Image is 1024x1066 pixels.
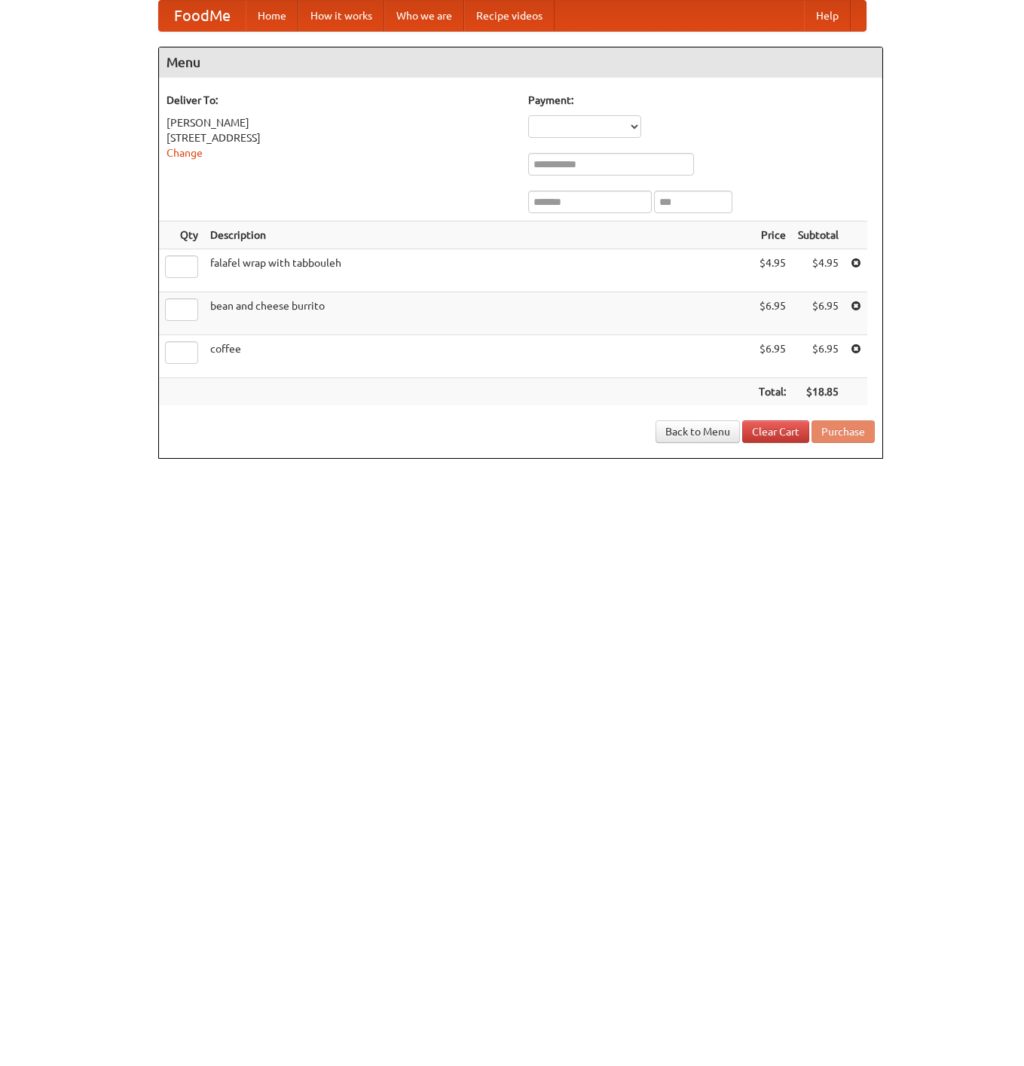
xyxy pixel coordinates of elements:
[167,147,203,159] a: Change
[792,335,845,378] td: $6.95
[656,420,740,443] a: Back to Menu
[204,249,753,292] td: falafel wrap with tabbouleh
[753,335,792,378] td: $6.95
[792,378,845,406] th: $18.85
[167,93,513,108] h5: Deliver To:
[204,221,753,249] th: Description
[167,130,513,145] div: [STREET_ADDRESS]
[167,115,513,130] div: [PERSON_NAME]
[159,1,246,31] a: FoodMe
[812,420,875,443] button: Purchase
[298,1,384,31] a: How it works
[753,378,792,406] th: Total:
[204,292,753,335] td: bean and cheese burrito
[464,1,555,31] a: Recipe videos
[753,292,792,335] td: $6.95
[753,221,792,249] th: Price
[246,1,298,31] a: Home
[159,47,882,78] h4: Menu
[792,249,845,292] td: $4.95
[753,249,792,292] td: $4.95
[384,1,464,31] a: Who we are
[742,420,809,443] a: Clear Cart
[804,1,851,31] a: Help
[792,292,845,335] td: $6.95
[528,93,875,108] h5: Payment:
[204,335,753,378] td: coffee
[159,221,204,249] th: Qty
[792,221,845,249] th: Subtotal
